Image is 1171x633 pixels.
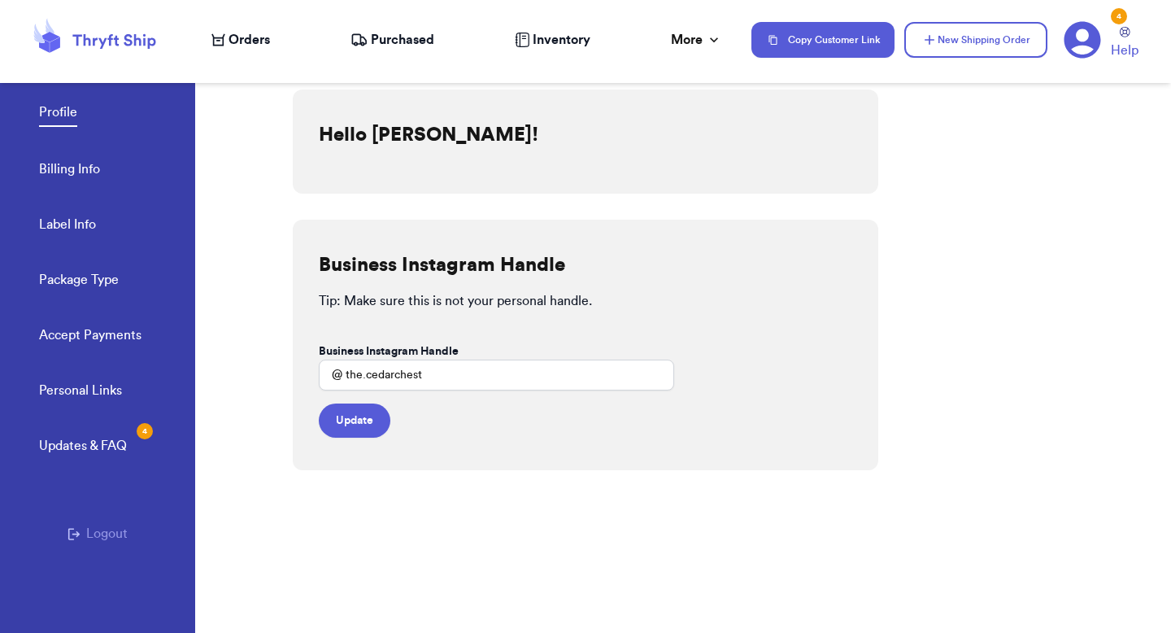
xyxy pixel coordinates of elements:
[1111,27,1138,60] a: Help
[751,22,895,58] button: Copy Customer Link
[39,381,122,404] a: Personal Links
[319,291,852,311] p: Tip: Make sure this is not your personal handle.
[319,343,459,360] label: Business Instagram Handle
[39,103,77,127] a: Profile
[39,436,127,459] a: Updates & FAQ4
[1111,41,1138,60] span: Help
[1064,21,1101,59] a: 4
[319,404,390,438] button: Update
[39,325,141,348] a: Accept Payments
[39,436,127,456] div: Updates & FAQ
[39,159,100,182] a: Billing Info
[137,423,153,439] div: 4
[371,30,434,50] span: Purchased
[39,215,96,238] a: Label Info
[319,122,538,148] h2: Hello [PERSON_NAME]!
[904,22,1047,58] button: New Shipping Order
[319,360,342,391] div: @
[671,30,722,50] div: More
[533,30,590,50] span: Inventory
[211,30,270,50] a: Orders
[39,270,119,293] a: Package Type
[67,524,128,544] button: Logout
[350,30,434,50] a: Purchased
[229,30,270,50] span: Orders
[1111,8,1127,24] div: 4
[515,30,590,50] a: Inventory
[319,252,565,278] h2: Business Instagram Handle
